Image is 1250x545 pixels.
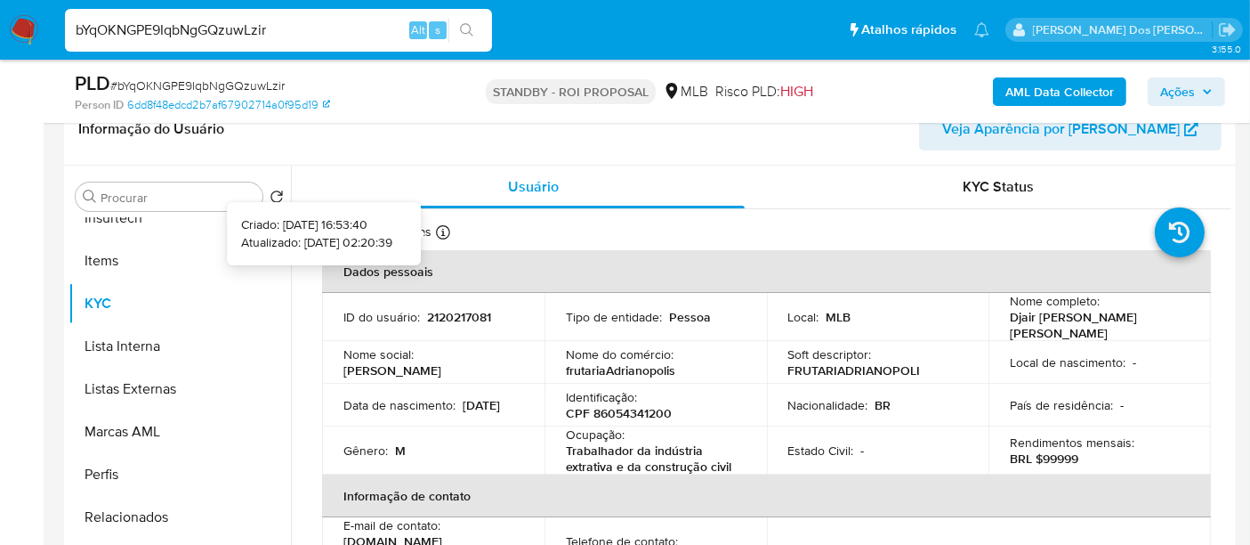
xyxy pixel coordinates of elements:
[1133,354,1136,370] p: -
[75,69,110,97] b: PLD
[101,190,255,206] input: Procurar
[974,22,989,37] a: Notificações
[1010,451,1078,467] p: BRL $99999
[566,427,625,443] p: Ocupação :
[1010,293,1100,309] p: Nome completo :
[486,79,656,104] p: STANDBY - ROI PROPOSAL
[827,309,851,325] p: MLB
[1160,77,1195,106] span: Ações
[1010,397,1113,413] p: País de residência :
[566,362,675,378] p: frutariaAdrianopolis
[861,443,865,459] p: -
[69,197,291,240] button: Insurtech
[69,368,291,411] button: Listas Externas
[69,411,291,453] button: Marcas AML
[110,77,285,94] span: # bYqOKNGPE9IqbNgGQzuwLzir
[663,82,708,102] div: MLB
[69,496,291,539] button: Relacionados
[65,19,492,42] input: Pesquise usuários ou casos...
[69,325,291,368] button: Lista Interna
[788,346,872,362] p: Soft descriptor :
[861,20,956,39] span: Atalhos rápidos
[75,97,124,113] b: Person ID
[942,108,1180,150] span: Veja Aparência por [PERSON_NAME]
[343,397,456,413] p: Data de nascimento :
[875,397,891,413] p: BR
[566,405,672,421] p: CPF 86054341200
[1148,77,1225,106] button: Ações
[69,282,291,325] button: KYC
[566,443,738,475] p: Trabalhador da indústria extrativa e da construção civil
[241,216,392,234] p: Criado: [DATE] 16:53:40
[343,517,440,533] p: E-mail de contato :
[322,250,1211,293] th: Dados pessoais
[69,240,291,282] button: Items
[343,362,441,378] p: [PERSON_NAME]
[1005,77,1114,106] b: AML Data Collector
[919,108,1222,150] button: Veja Aparência por [PERSON_NAME]
[427,309,491,325] p: 2120217081
[78,120,224,138] h1: Informação do Usuário
[322,475,1211,517] th: Informação de contato
[83,190,97,204] button: Procurar
[780,81,813,102] span: HIGH
[508,176,559,197] span: Usuário
[1010,309,1182,341] p: Djair [PERSON_NAME] [PERSON_NAME]
[788,362,921,378] p: FRUTARIADRIANOPOLI
[566,389,637,405] p: Identificação :
[788,397,868,413] p: Nacionalidade :
[463,397,500,413] p: [DATE]
[669,309,711,325] p: Pessoa
[411,21,425,38] span: Alt
[993,77,1126,106] button: AML Data Collector
[1218,20,1237,39] a: Sair
[1033,21,1213,38] p: renato.lopes@mercadopago.com.br
[435,21,440,38] span: s
[343,443,388,459] p: Gênero :
[1120,397,1124,413] p: -
[788,309,819,325] p: Local :
[69,453,291,496] button: Perfis
[788,443,854,459] p: Estado Civil :
[395,443,406,459] p: M
[566,346,673,362] p: Nome do comércio :
[1212,42,1241,56] span: 3.155.0
[127,97,330,113] a: 6dd8f48edcd2b7af67902714a0f95d19
[343,309,420,325] p: ID do usuário :
[566,309,662,325] p: Tipo de entidade :
[448,18,485,43] button: search-icon
[715,82,813,102] span: Risco PLD:
[1010,354,1125,370] p: Local de nascimento :
[270,190,284,209] button: Retornar ao pedido padrão
[1010,435,1134,451] p: Rendimentos mensais :
[241,234,392,252] p: Atualizado: [DATE] 02:20:39
[964,176,1035,197] span: KYC Status
[343,346,414,362] p: Nome social :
